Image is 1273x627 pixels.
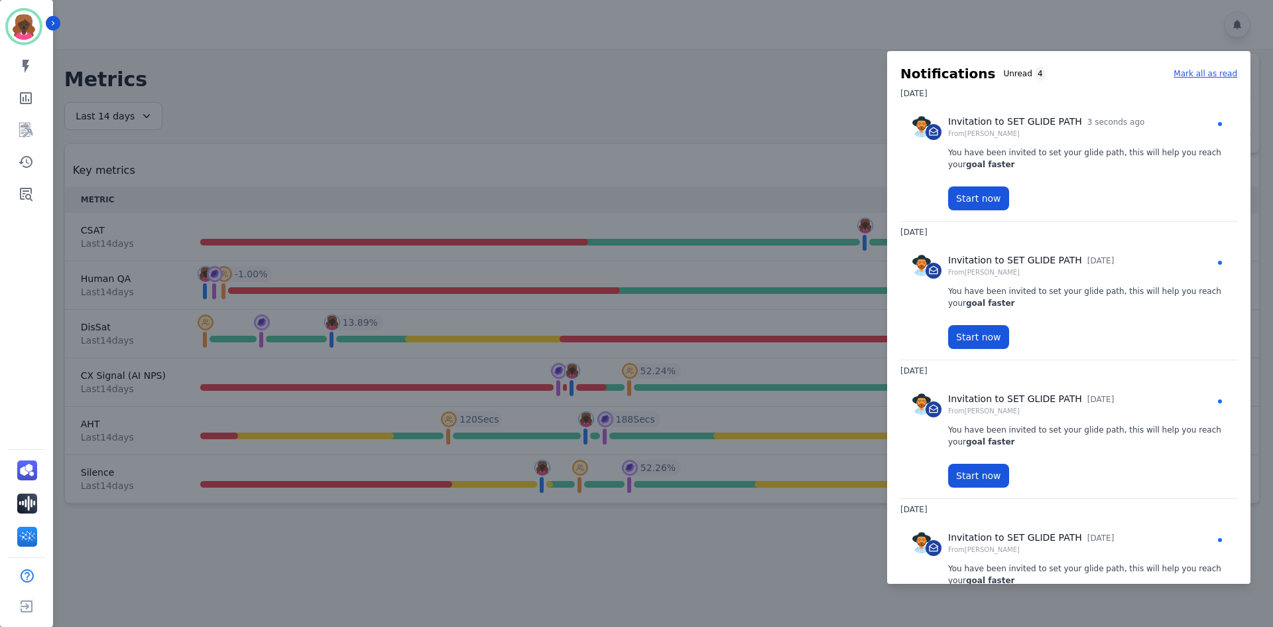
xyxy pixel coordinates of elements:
div: 4 [1035,66,1046,81]
strong: goal faster [966,437,1014,447]
h3: [DATE] [900,499,1237,520]
p: Invitation to SET GLIDE PATH [948,115,1082,129]
p: You have been invited to set your glide path, this will help you reach your [948,285,1227,309]
p: 3 seconds ago [1087,116,1145,128]
strong: goal faster [966,576,1014,585]
p: [DATE] [1087,532,1115,544]
h3: [DATE] [900,83,1237,104]
p: You have been invited to set your glide path, this will help you reach your [948,424,1227,448]
img: Rounded avatar [911,393,932,415]
p: [DATE] [1087,393,1115,405]
img: Rounded avatar [911,255,932,276]
p: From [PERSON_NAME] [948,545,1114,555]
p: You have been invited to set your glide path, this will help you reach your [948,147,1227,171]
p: Invitation to SET GLIDE PATH [948,392,1082,406]
button: Start now [948,325,1009,349]
h2: Notifications [900,64,995,83]
strong: goal faster [966,299,1014,308]
h3: [DATE] [900,360,1237,382]
p: Invitation to SET GLIDE PATH [948,253,1082,267]
p: [DATE] [1087,255,1115,267]
button: Start now [948,464,1009,488]
p: From [PERSON_NAME] [948,129,1144,139]
strong: goal faster [966,160,1014,169]
p: Mark all as read [1174,68,1237,80]
p: Invitation to SET GLIDE PATH [948,531,1082,545]
p: From [PERSON_NAME] [948,406,1114,416]
img: Rounded avatar [911,532,932,553]
button: Start now [948,186,1009,210]
p: From [PERSON_NAME] [948,267,1114,277]
h3: [DATE] [900,222,1237,243]
img: Rounded avatar [911,116,932,137]
p: Unread [1003,68,1032,80]
p: You have been invited to set your glide path, this will help you reach your [948,563,1227,587]
img: Bordered avatar [8,11,40,42]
